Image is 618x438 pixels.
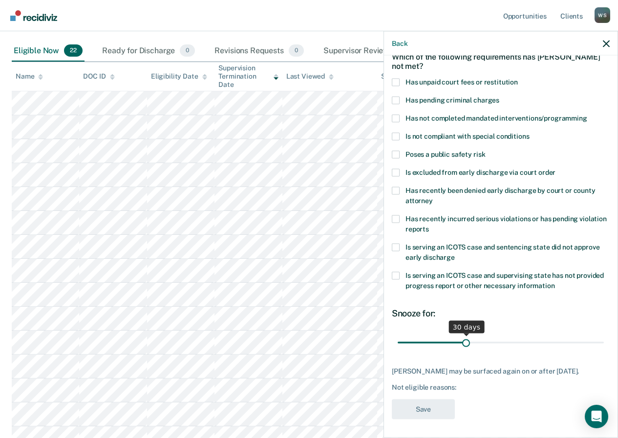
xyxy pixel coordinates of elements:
[405,132,529,140] span: Is not compliant with special conditions
[405,168,555,176] span: Is excluded from early discharge via court order
[405,243,599,261] span: Is serving an ICOTS case and sentencing state did not approve early discharge
[392,44,610,78] div: Which of the following requirements has [PERSON_NAME] not met?
[449,320,485,333] div: 30 days
[405,114,587,122] span: Has not completed mandated interventions/programming
[392,308,610,318] div: Snooze for:
[381,72,402,81] div: Status
[405,271,604,289] span: Is serving an ICOTS case and supervising state has not provided progress report or other necessar...
[585,405,608,428] div: Open Intercom Messenger
[213,41,305,62] div: Revisions Requests
[405,96,499,104] span: Has pending criminal charges
[12,41,85,62] div: Eligible Now
[64,44,83,57] span: 22
[392,383,610,392] div: Not eligible reasons:
[100,41,197,62] div: Ready for Discharge
[392,39,407,47] button: Back
[286,72,334,81] div: Last Viewed
[218,64,278,88] div: Supervision Termination Date
[595,7,610,23] button: Profile dropdown button
[392,367,610,375] div: [PERSON_NAME] may be surfaced again on or after [DATE].
[405,186,596,204] span: Has recently been denied early discharge by court or county attorney
[405,78,518,85] span: Has unpaid court fees or restitution
[595,7,610,23] div: W S
[10,10,57,21] img: Recidiviz
[180,44,195,57] span: 0
[151,72,207,81] div: Eligibility Date
[289,44,304,57] span: 0
[405,214,607,232] span: Has recently incurred serious violations or has pending violation reports
[16,72,43,81] div: Name
[405,150,485,158] span: Poses a public safety risk
[392,399,455,419] button: Save
[321,41,411,62] div: Supervisor Review
[83,72,114,81] div: DOC ID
